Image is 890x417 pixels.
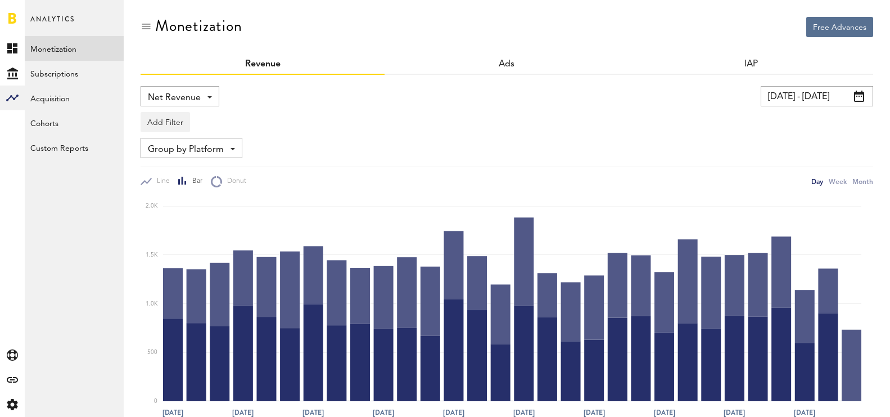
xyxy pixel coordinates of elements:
[30,12,75,36] span: Analytics
[829,176,847,187] div: Week
[148,88,201,107] span: Net Revenue
[852,176,873,187] div: Month
[25,61,124,86] a: Subscriptions
[146,204,158,209] text: 2.0K
[744,60,758,69] a: IAP
[802,383,879,411] iframe: Opens a widget where you can find more information
[148,140,224,159] span: Group by Platform
[245,60,281,69] a: Revenue
[146,301,158,307] text: 1.0K
[152,177,170,186] span: Line
[147,350,157,356] text: 500
[25,135,124,160] a: Custom Reports
[499,60,514,69] a: Ads
[141,112,190,132] button: Add Filter
[154,398,157,404] text: 0
[146,252,158,258] text: 1.5K
[25,86,124,110] a: Acquisition
[806,17,873,37] button: Free Advances
[25,110,124,135] a: Cohorts
[155,17,242,35] div: Monetization
[25,36,124,61] a: Monetization
[187,177,202,186] span: Bar
[222,177,246,186] span: Donut
[811,176,823,187] div: Day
